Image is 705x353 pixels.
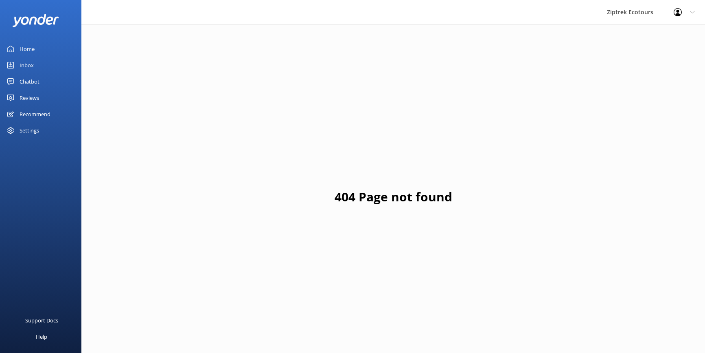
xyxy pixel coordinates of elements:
[12,14,59,27] img: yonder-white-logo.png
[20,122,39,139] div: Settings
[20,73,39,90] div: Chatbot
[20,90,39,106] div: Reviews
[20,57,34,73] div: Inbox
[20,41,35,57] div: Home
[20,106,50,122] div: Recommend
[25,312,58,329] div: Support Docs
[36,329,47,345] div: Help
[335,187,452,207] h1: 404 Page not found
